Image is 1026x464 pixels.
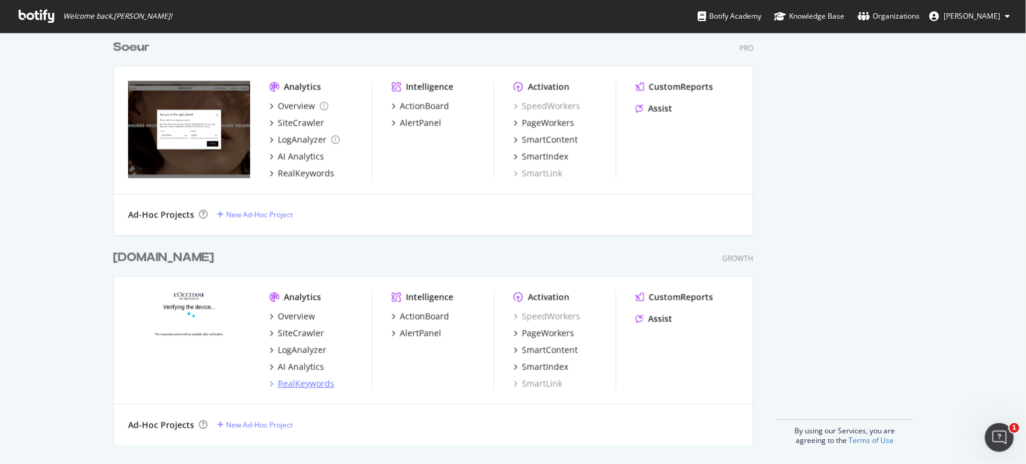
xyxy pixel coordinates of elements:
div: SmartContent [522,344,578,356]
div: AI Analytics [278,361,324,373]
a: Overview [269,311,315,323]
a: CustomReports [636,292,713,304]
span: Robin Baron [944,11,1001,21]
img: soeur.fr [128,81,250,179]
div: Overview [278,100,315,112]
a: SmartContent [514,134,578,146]
a: SiteCrawler [269,328,324,340]
div: Analytics [284,292,321,304]
a: RealKeywords [269,378,334,390]
a: CustomReports [636,81,713,93]
div: [DOMAIN_NAME] [113,249,214,267]
div: SmartIndex [522,151,568,163]
a: [DOMAIN_NAME] [113,249,219,267]
a: SmartLink [514,378,562,390]
a: RealKeywords [269,168,334,180]
a: SmartIndex [514,151,568,163]
div: SiteCrawler [278,117,324,129]
div: AI Analytics [278,151,324,163]
a: AlertPanel [392,328,441,340]
div: Assist [648,103,672,115]
button: [PERSON_NAME] [920,7,1020,26]
div: AlertPanel [400,328,441,340]
div: Ad-Hoc Projects [128,420,194,432]
a: LogAnalyzer [269,134,340,146]
span: 1 [1010,423,1019,433]
a: AlertPanel [392,117,441,129]
a: SmartLink [514,168,562,180]
a: SpeedWorkers [514,311,580,323]
div: SiteCrawler [278,328,324,340]
div: LogAnalyzer [278,344,327,356]
div: Ad-Hoc Projects [128,209,194,221]
a: Assist [636,103,672,115]
div: Soeur [113,39,150,56]
div: Knowledge Base [775,10,845,22]
a: SpeedWorkers [514,100,580,112]
div: Pro [740,43,754,53]
a: AI Analytics [269,361,324,373]
a: Assist [636,313,672,325]
div: Assist [648,313,672,325]
a: Soeur [113,39,155,56]
a: SmartContent [514,344,578,356]
div: Intelligence [406,81,453,93]
div: Analytics [284,81,321,93]
a: SiteCrawler [269,117,324,129]
a: PageWorkers [514,328,574,340]
div: CustomReports [649,292,713,304]
div: By using our Services, you are agreeing to the [777,420,913,445]
div: Intelligence [406,292,453,304]
img: uk.loccitane.com [128,292,250,389]
div: Activation [528,292,570,304]
a: Terms of Use [849,435,894,445]
div: SmartContent [522,134,578,146]
div: ActionBoard [400,100,449,112]
a: ActionBoard [392,311,449,323]
a: Overview [269,100,328,112]
div: New Ad-Hoc Project [226,210,293,220]
div: Activation [528,81,570,93]
div: LogAnalyzer [278,134,327,146]
a: LogAnalyzer [269,344,327,356]
div: AlertPanel [400,117,441,129]
span: Welcome back, [PERSON_NAME] ! [63,11,172,21]
div: RealKeywords [278,378,334,390]
div: SmartIndex [522,361,568,373]
div: Overview [278,311,315,323]
a: PageWorkers [514,117,574,129]
div: CustomReports [649,81,713,93]
div: PageWorkers [522,328,574,340]
div: PageWorkers [522,117,574,129]
a: ActionBoard [392,100,449,112]
div: New Ad-Hoc Project [226,420,293,430]
a: AI Analytics [269,151,324,163]
div: ActionBoard [400,311,449,323]
div: Organizations [858,10,920,22]
div: RealKeywords [278,168,334,180]
a: New Ad-Hoc Project [217,420,293,430]
div: Growth [722,254,754,264]
div: Botify Academy [698,10,761,22]
a: SmartIndex [514,361,568,373]
iframe: Intercom live chat [985,423,1014,452]
a: New Ad-Hoc Project [217,210,293,220]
